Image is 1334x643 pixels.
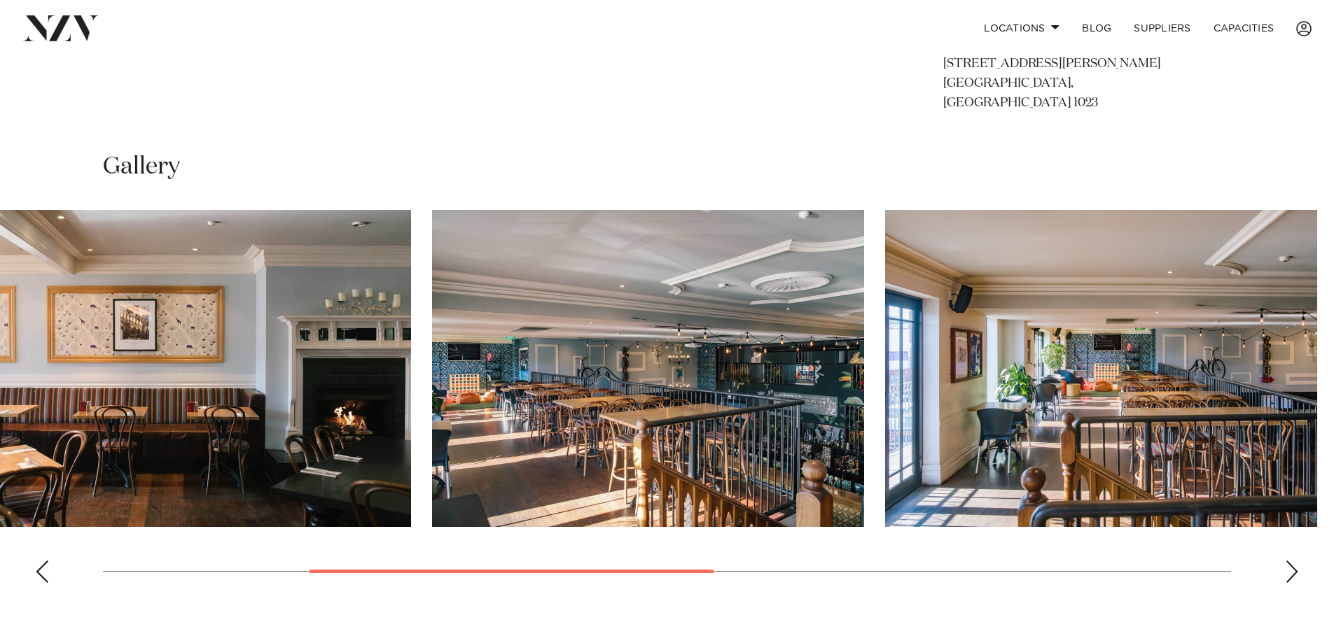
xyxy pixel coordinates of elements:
a: SUPPLIERS [1123,13,1202,43]
a: BLOG [1071,13,1123,43]
swiper-slide: 4 / 7 [885,210,1317,527]
a: Capacities [1202,13,1286,43]
swiper-slide: 3 / 7 [432,210,864,527]
h2: Gallery [103,151,180,183]
a: Locations [973,13,1071,43]
p: The Zookeepers Son [STREET_ADDRESS][PERSON_NAME] [GEOGRAPHIC_DATA], [GEOGRAPHIC_DATA] 1023 [943,35,1172,113]
img: nzv-logo.png [22,15,99,41]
